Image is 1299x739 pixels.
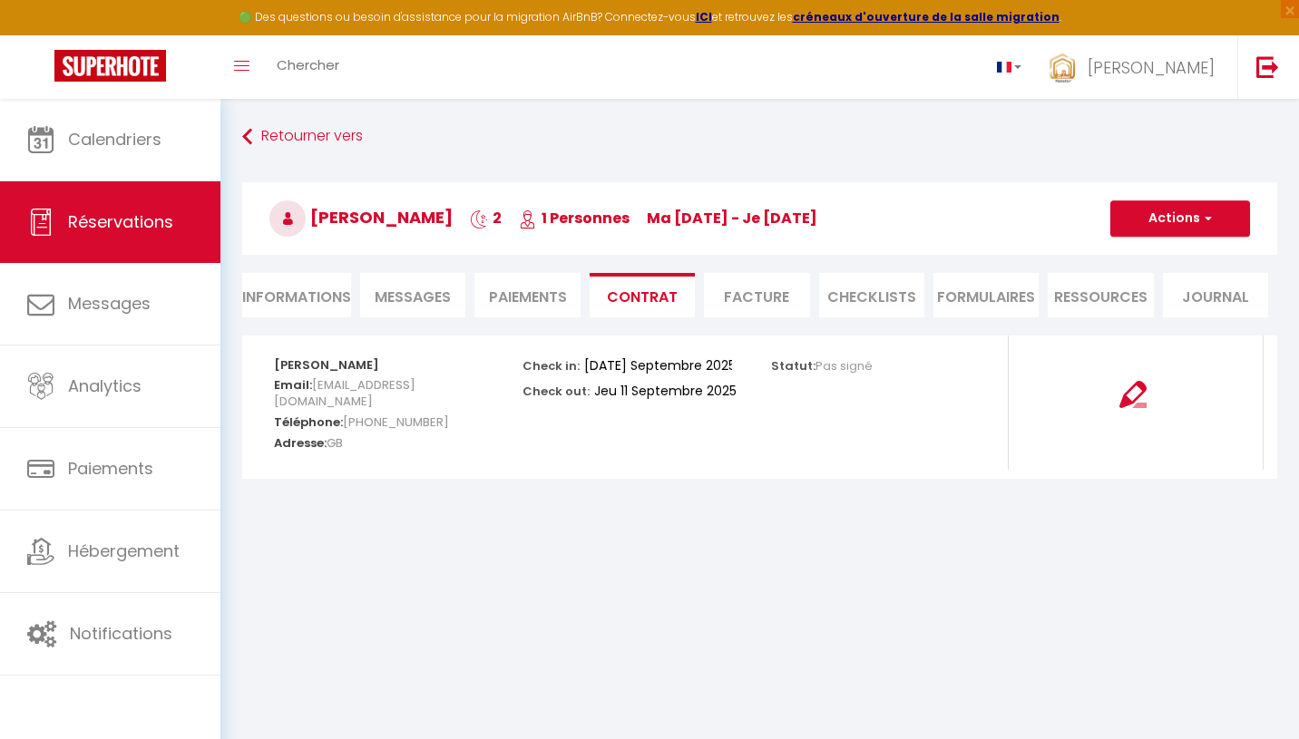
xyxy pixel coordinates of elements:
[68,292,151,315] span: Messages
[263,35,353,99] a: Chercher
[68,540,180,562] span: Hébergement
[54,50,166,82] img: Super Booking
[274,434,327,452] strong: Adresse:
[68,457,153,480] span: Paiements
[15,7,69,62] button: Ouvrir le widget de chat LiveChat
[696,9,712,24] a: ICI
[375,287,451,307] span: Messages
[1088,56,1215,79] span: [PERSON_NAME]
[819,273,924,317] li: CHECKLISTS
[519,208,630,229] span: 1 Personnes
[1048,273,1153,317] li: Ressources
[523,379,590,400] p: Check out:
[274,356,379,374] strong: [PERSON_NAME]
[327,430,343,456] span: GB
[1256,55,1279,78] img: logout
[771,354,873,374] p: Statut:
[816,357,873,374] span: Pas signé
[933,273,1039,317] li: FORMULAIRES
[1119,381,1147,408] img: signing-contract
[647,208,817,229] span: ma [DATE] - je [DATE]
[274,372,415,414] span: [EMAIL_ADDRESS][DOMAIN_NAME]
[793,9,1060,24] a: créneaux d'ouverture de la salle migration
[523,354,580,374] p: Check in:
[68,210,173,233] span: Réservations
[269,206,453,229] span: [PERSON_NAME]
[1110,200,1250,237] button: Actions
[474,273,580,317] li: Paiements
[1049,52,1076,84] img: ...
[1163,273,1268,317] li: Journal
[68,374,142,397] span: Analytics
[277,55,339,74] span: Chercher
[70,622,172,645] span: Notifications
[590,273,695,317] li: Contrat
[274,376,312,394] strong: Email:
[274,413,343,431] strong: Téléphone:
[68,128,161,151] span: Calendriers
[470,208,502,229] span: 2
[242,121,1277,153] a: Retourner vers
[704,273,809,317] li: Facture
[1035,35,1237,99] a: ... [PERSON_NAME]
[242,273,351,317] li: Informations
[343,409,449,435] span: [PHONE_NUMBER]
